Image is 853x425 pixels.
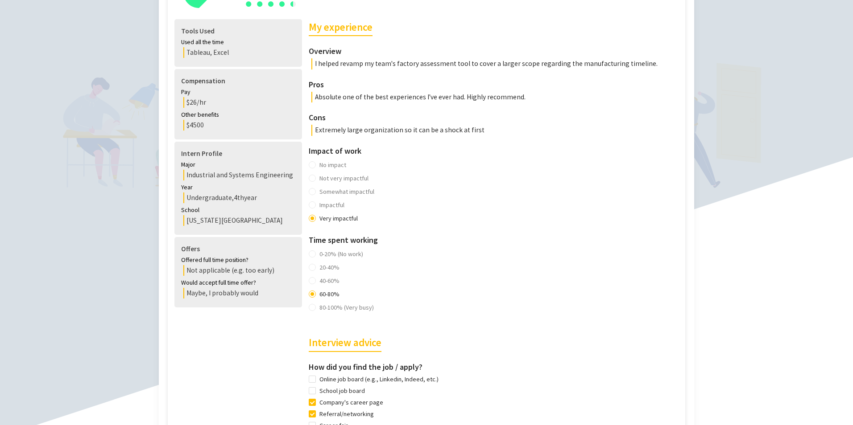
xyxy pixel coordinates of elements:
span: School job board [316,386,369,396]
h3: Impact of work [309,145,681,157]
p: Extremely large organization so it can be a shock at first [311,125,681,135]
h4: Compensation [181,76,295,86]
div: $4500 [183,120,295,131]
div: Industrial and Systems Engineering [183,170,295,180]
span: 60-80% [316,287,343,301]
h3: Time spent working [309,234,681,246]
div: Undergraduate , 4th year [183,192,295,203]
div: Maybe, I probably would [183,288,295,298]
h2: Interview advice [309,319,381,352]
div: Not applicable (e.g. too early) [183,265,295,276]
div: Would accept full time offer? [181,278,295,288]
h3: Pros [309,78,681,91]
h4: Intern Profile [181,148,295,159]
p: Absolute one of the best experiences I've ever had. Highly recommend. [311,92,681,102]
h3: Overview [309,45,681,57]
span: Company's career page [316,397,387,407]
h3: How did you find the job / apply? [309,361,681,373]
div: Other benefits [181,110,295,120]
h4: Tools Used [181,26,295,37]
div: Tableau, Excel [183,47,295,58]
span: $ [186,98,190,106]
h3: Cons [309,111,681,124]
div: School [181,205,295,215]
span: /hr [197,98,206,106]
div: Pay [181,87,295,97]
div: Year [181,183,295,192]
div: Used all the time [181,37,295,47]
p: I helped revamp my team's factory assessment tool to cover a larger scope regarding the manufactu... [311,58,681,69]
span: 26 [186,98,197,106]
span: Online job board (e.g., Linkedin, Indeed, etc.) [316,374,442,384]
h4: Offers [181,244,295,254]
div: Offered full time position? [181,255,295,265]
span: Referral/networking [316,409,377,419]
h2: My experience [309,19,373,36]
div: [US_STATE][GEOGRAPHIC_DATA] [183,215,295,226]
span: Very impactful [316,212,361,225]
div: Major [181,160,295,170]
